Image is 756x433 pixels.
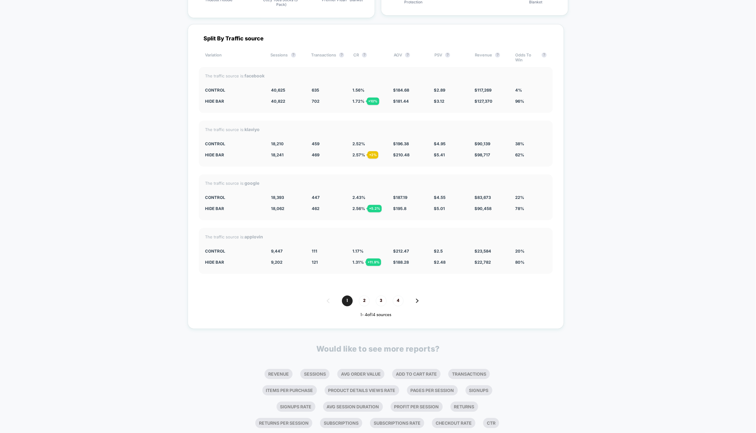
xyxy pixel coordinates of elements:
div: Revenue [475,52,506,62]
div: 20% [515,249,547,254]
button: ? [542,52,547,57]
div: Hide Bar [205,152,262,157]
span: 2 [359,295,370,306]
span: $ 188.28 [393,260,409,265]
span: $ 196.38 [393,141,409,146]
span: 18,241 [271,152,284,157]
li: Checkout Rate [432,418,475,428]
li: Revenue [265,369,293,379]
span: $ 181.44 [393,99,409,104]
div: 1 - 4 of 14 sources [199,312,553,318]
span: 40,822 [271,99,285,104]
span: $ 4.95 [434,141,446,146]
li: Avg Order Value [337,369,384,379]
div: Split By Traffic source [199,35,553,42]
span: $ 2.48 [434,260,446,265]
span: 447 [312,195,320,200]
li: Sessions [300,369,330,379]
span: 18,393 [271,195,284,200]
div: + 10 % [367,97,379,105]
div: The traffic source is: [205,73,547,78]
span: 18,210 [271,141,284,146]
span: $ 90,458 [475,206,491,211]
button: ? [339,52,344,57]
div: + 11.9 % [366,258,381,266]
li: Returns Per Session [255,418,312,428]
li: Subscriptions [320,418,362,428]
div: CR [353,52,384,62]
span: 9,202 [271,260,282,265]
div: + 2 % [368,151,378,159]
span: $ 184.68 [393,88,409,93]
li: Returns [450,402,478,412]
div: Hide Bar [205,260,262,265]
div: 38% [515,141,547,146]
div: Hide Bar [205,99,262,104]
span: 9,447 [271,249,283,254]
span: $ 187.19 [393,195,407,200]
div: AOV [394,52,425,62]
span: 111 [312,249,317,254]
strong: applovin [244,234,263,239]
button: ? [445,52,450,57]
span: 1.31 % [352,260,364,265]
div: 96% [515,99,547,104]
div: 62% [515,152,547,157]
div: 22% [515,195,547,200]
strong: google [244,180,259,186]
span: $ 117,269 [475,88,491,93]
span: 462 [312,206,319,211]
li: Signups [466,385,492,395]
strong: facebook [244,73,265,78]
div: CONTROL [205,195,262,200]
span: 702 [312,99,319,104]
div: 4% [515,88,547,93]
div: CONTROL [205,141,262,146]
li: Pages Per Session [407,385,458,395]
span: 2.56 % [352,206,365,211]
span: 121 [312,260,318,265]
span: 1.56 % [352,88,364,93]
div: The traffic source is: [205,127,547,132]
button: ? [362,52,367,57]
span: $ 195.8 [393,206,406,211]
div: PSV [434,52,466,62]
div: The traffic source is: [205,180,547,186]
span: 2.57 % [352,152,365,157]
span: 635 [312,88,319,93]
span: 1.72 % [352,99,364,104]
div: + 5.2 % [368,205,382,212]
span: 3 [376,295,387,306]
p: Would like to see more reports? [316,344,440,353]
div: Sessions [271,52,302,62]
strong: klaviyo [244,127,260,132]
span: $ 23,584 [475,249,491,254]
div: Odds To Win [516,52,547,62]
li: Transactions [448,369,490,379]
span: $ 2.89 [434,88,445,93]
span: $ 4.55 [434,195,446,200]
li: Subscriptions Rate [370,418,424,428]
span: $ 98,717 [475,152,490,157]
span: $ 22,782 [475,260,491,265]
span: 40,625 [271,88,285,93]
span: 469 [312,152,319,157]
div: Transactions [311,52,344,62]
li: Profit Per Session [391,402,443,412]
span: $ 127,370 [475,99,492,104]
div: Variation [205,52,261,62]
span: 1.17 % [352,249,364,254]
li: Ctr [483,418,499,428]
li: Signups Rate [277,402,315,412]
div: Hide Bar [205,206,262,211]
li: Avg Session Duration [323,402,383,412]
span: 1 [342,295,353,306]
span: $ 212.47 [393,249,409,254]
div: CONTROL [205,249,262,254]
img: pagination forward [416,299,419,303]
li: Add To Cart Rate [392,369,441,379]
span: $ 5.01 [434,206,445,211]
span: $ 210.48 [393,152,409,157]
span: $ 2.5 [434,249,443,254]
li: Product Details Views Rate [325,385,399,395]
